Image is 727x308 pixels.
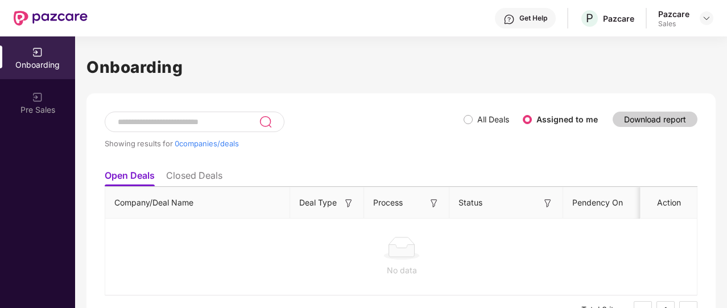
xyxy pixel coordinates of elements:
[658,9,689,19] div: Pazcare
[641,187,697,219] th: Action
[175,139,239,148] span: 0 companies/deals
[299,196,337,209] span: Deal Type
[536,114,598,124] label: Assigned to me
[458,196,482,209] span: Status
[343,198,354,209] img: svg+xml;base64,PHN2ZyB3aWR0aD0iMTYiIGhlaWdodD0iMTYiIHZpZXdCb3g9IjAgMCAxNiAxNiIgZmlsbD0ibm9uZSIgeG...
[114,264,689,277] div: No data
[105,170,155,186] li: Open Deals
[259,115,272,129] img: svg+xml;base64,PHN2ZyB3aWR0aD0iMjQiIGhlaWdodD0iMjUiIHZpZXdCb3g9IjAgMCAyNCAyNSIgZmlsbD0ibm9uZSIgeG...
[542,198,553,209] img: svg+xml;base64,PHN2ZyB3aWR0aD0iMTYiIGhlaWdodD0iMTYiIHZpZXdCb3g9IjAgMCAxNiAxNiIgZmlsbD0ibm9uZSIgeG...
[14,11,88,26] img: New Pazcare Logo
[105,187,290,219] th: Company/Deal Name
[32,92,43,103] img: svg+xml;base64,PHN2ZyB3aWR0aD0iMjAiIGhlaWdodD0iMjAiIHZpZXdCb3g9IjAgMCAyMCAyMCIgZmlsbD0ibm9uZSIgeG...
[603,13,634,24] div: Pazcare
[373,196,403,209] span: Process
[477,114,509,124] label: All Deals
[503,14,515,25] img: svg+xml;base64,PHN2ZyBpZD0iSGVscC0zMngzMiIgeG1sbnM9Imh0dHA6Ly93d3cudzMub3JnLzIwMDAvc3ZnIiB3aWR0aD...
[613,112,697,127] button: Download report
[86,55,716,80] h1: Onboarding
[658,19,689,28] div: Sales
[428,198,440,209] img: svg+xml;base64,PHN2ZyB3aWR0aD0iMTYiIGhlaWdodD0iMTYiIHZpZXdCb3g9IjAgMCAxNiAxNiIgZmlsbD0ibm9uZSIgeG...
[572,196,623,209] span: Pendency On
[32,47,43,58] img: svg+xml;base64,PHN2ZyB3aWR0aD0iMjAiIGhlaWdodD0iMjAiIHZpZXdCb3g9IjAgMCAyMCAyMCIgZmlsbD0ibm9uZSIgeG...
[702,14,711,23] img: svg+xml;base64,PHN2ZyBpZD0iRHJvcGRvd24tMzJ4MzIiIHhtbG5zPSJodHRwOi8vd3d3LnczLm9yZy8yMDAwL3N2ZyIgd2...
[586,11,593,25] span: P
[105,139,464,148] div: Showing results for
[519,14,547,23] div: Get Help
[166,170,222,186] li: Closed Deals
